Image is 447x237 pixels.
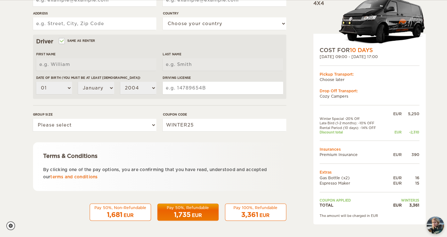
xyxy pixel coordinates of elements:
[36,38,283,45] div: Driver
[163,58,283,71] input: e.g. Smith
[33,17,156,30] input: e.g. Street, City, Zip Code
[174,211,191,218] span: 1,735
[225,203,286,221] button: Pay 100%, Refundable 3,361 EUR
[94,205,147,210] div: Pay 50%, Non-Refundable
[36,58,156,71] input: e.g. William
[402,152,419,157] div: 390
[320,93,419,99] td: Cozy Campers
[320,46,419,54] div: COST FOR
[402,111,419,116] div: 5,250
[388,180,401,186] div: EUR
[320,202,388,207] td: TOTAL
[163,112,286,117] label: Coupon code
[229,205,282,210] div: Pay 100%, Refundable
[320,130,388,134] td: Discount total
[124,212,134,218] div: EUR
[388,130,401,134] div: EUR
[59,38,95,44] label: Same as renter
[6,221,19,230] a: Cookie settings
[163,52,283,57] label: Last Name
[320,54,419,59] div: [DATE] 09:00 - [DATE] 17:00
[320,213,419,218] div: The amount will be charged in EUR
[388,152,401,157] div: EUR
[320,116,388,121] td: Winter Special -20% Off
[427,217,444,234] button: chat-button
[320,72,419,77] div: Pickup Transport:
[36,75,156,80] label: Date of birth (You must be at least [DEMOGRAPHIC_DATA])
[59,40,64,44] input: Same as renter
[320,170,419,175] td: Extras
[320,198,388,202] td: Coupon applied
[43,152,276,160] div: Terms & Conditions
[427,217,444,234] img: Freyja at Cozy Campers
[241,211,258,218] span: 3,361
[320,175,388,180] td: Gas Bottle (x2)
[107,211,122,218] span: 1,681
[320,180,388,186] td: Espresso Maker
[90,203,151,221] button: Pay 50%, Non-Refundable 1,681 EUR
[402,202,419,207] div: 3,361
[157,203,219,221] button: Pay 50%, Refundable 1,735 EUR
[320,88,419,93] div: Drop Off Transport:
[33,11,156,16] label: Address
[36,52,156,57] label: First Name
[320,152,388,157] td: Premium Insurance
[192,212,202,218] div: EUR
[260,212,270,218] div: EUR
[388,111,401,116] div: EUR
[163,75,283,80] label: Driving License
[33,112,156,117] label: Group size
[163,82,283,94] input: e.g. 14789654B
[402,180,419,186] div: 15
[388,202,401,207] div: EUR
[388,198,419,202] td: WINTER25
[402,130,419,134] div: -2,310
[320,77,419,82] td: Choose later
[320,125,388,130] td: Rental Period (10 days): -14% OFF
[163,11,286,16] label: Country
[161,205,215,210] div: Pay 50%, Refundable
[402,175,419,180] div: 16
[43,166,276,181] p: By clicking one of the pay options, you are confirming that you have read, understood and accepte...
[388,175,401,180] div: EUR
[350,47,373,53] span: 10 Days
[320,121,388,125] td: Late Bird (1-2 months): -10% OFF
[320,146,419,152] td: Insurances
[50,175,98,179] a: terms and conditions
